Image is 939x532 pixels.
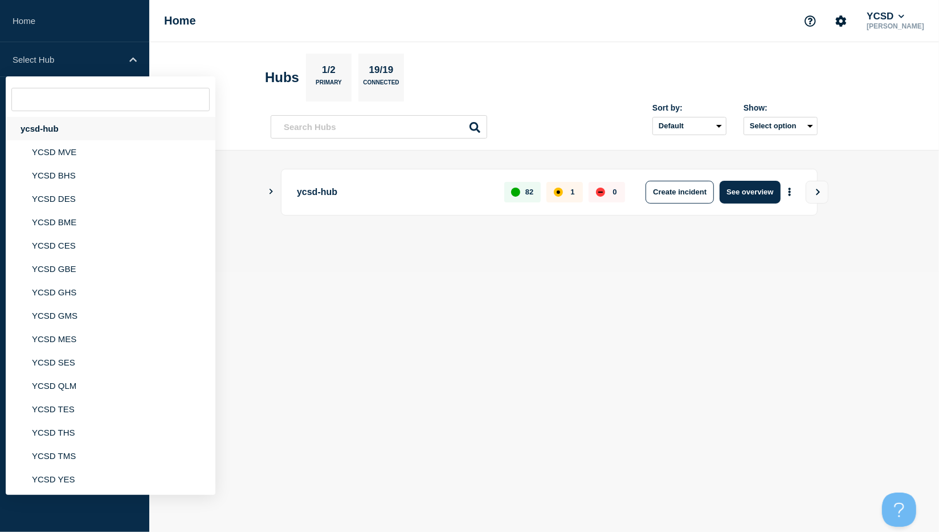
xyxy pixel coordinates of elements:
[882,493,916,527] iframe: Help Scout Beacon - Open
[646,181,714,204] button: Create incident
[652,103,726,112] div: Sort by:
[271,115,487,139] input: Search Hubs
[744,103,818,112] div: Show:
[652,117,726,135] select: Sort by
[864,22,926,30] p: [PERSON_NAME]
[596,188,605,197] div: down
[613,188,617,196] p: 0
[6,421,215,444] li: YCSD THS
[570,188,574,196] p: 1
[6,468,215,491] li: YCSD YES
[6,374,215,397] li: YCSD QLM
[6,257,215,281] li: YCSD GBE
[316,79,342,91] p: Primary
[554,188,563,197] div: affected
[6,304,215,327] li: YCSD GMS
[525,188,533,196] p: 82
[6,187,215,210] li: YCSD DES
[829,9,853,33] button: Account settings
[798,9,822,33] button: Support
[297,181,491,204] p: ycsd-hub
[6,140,215,164] li: YCSD MVE
[6,351,215,374] li: YCSD SES
[318,64,340,79] p: 1/2
[720,181,780,204] button: See overview
[806,181,828,204] button: View
[6,281,215,304] li: YCSD GHS
[6,397,215,421] li: YCSD TES
[6,234,215,257] li: YCSD CES
[744,117,818,135] button: Select option
[164,14,196,27] h1: Home
[6,164,215,187] li: YCSD BHS
[13,55,122,64] p: Select Hub
[782,181,797,202] button: More actions
[6,210,215,234] li: YCSD BME
[265,70,299,86] h2: Hubs
[511,188,520,197] div: up
[6,117,215,140] div: ycsd-hub
[864,11,907,22] button: YCSD
[365,64,398,79] p: 19/19
[363,79,399,91] p: Connected
[6,444,215,468] li: YCSD TMS
[268,188,274,196] button: Show Connected Hubs
[6,327,215,351] li: YCSD MES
